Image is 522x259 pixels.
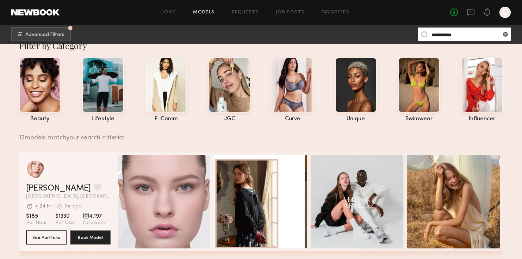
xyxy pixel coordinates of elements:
span: $1330 [55,213,74,220]
span: Per Day [55,220,74,226]
a: Models [193,10,215,15]
a: Home [161,10,176,15]
button: Book Model [70,230,111,245]
div: curve [272,116,313,122]
span: Per Hour [26,220,47,226]
a: Requests [232,10,259,15]
div: swimwear [398,116,440,122]
span: Advanced Filters [25,32,64,37]
div: beauty [19,116,61,122]
div: Filter by Category [19,40,503,51]
a: Job Posts [276,10,305,15]
span: 4,197 [83,213,105,220]
a: Favorites [322,10,349,15]
button: See Portfolio [26,230,67,245]
div: lifestyle [82,116,124,122]
button: Advanced Filters [11,27,71,41]
a: E [499,7,511,18]
div: unique [335,116,377,122]
span: Followers [83,220,105,226]
div: influencer [461,116,503,122]
div: 12 models match your search criteria: [19,126,498,141]
div: UGC [209,116,250,122]
div: 1hr ago [64,204,82,209]
a: [PERSON_NAME] [26,184,91,193]
div: < 24 hr [35,204,51,209]
span: $185 [26,213,47,220]
span: [GEOGRAPHIC_DATA], [GEOGRAPHIC_DATA] [26,194,111,199]
div: e-comm [145,116,187,122]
